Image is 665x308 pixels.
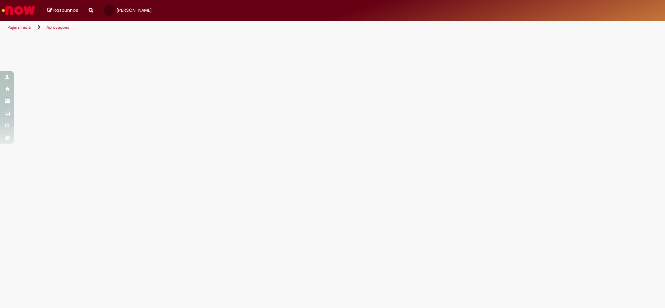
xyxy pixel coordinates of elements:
a: Rascunhos [47,7,78,14]
img: ServiceNow [1,3,36,17]
a: Página inicial [8,25,32,30]
ul: Trilhas de página [5,21,438,34]
span: Rascunhos [53,7,78,13]
span: [PERSON_NAME] [117,7,152,13]
a: Aprovações [46,25,69,30]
